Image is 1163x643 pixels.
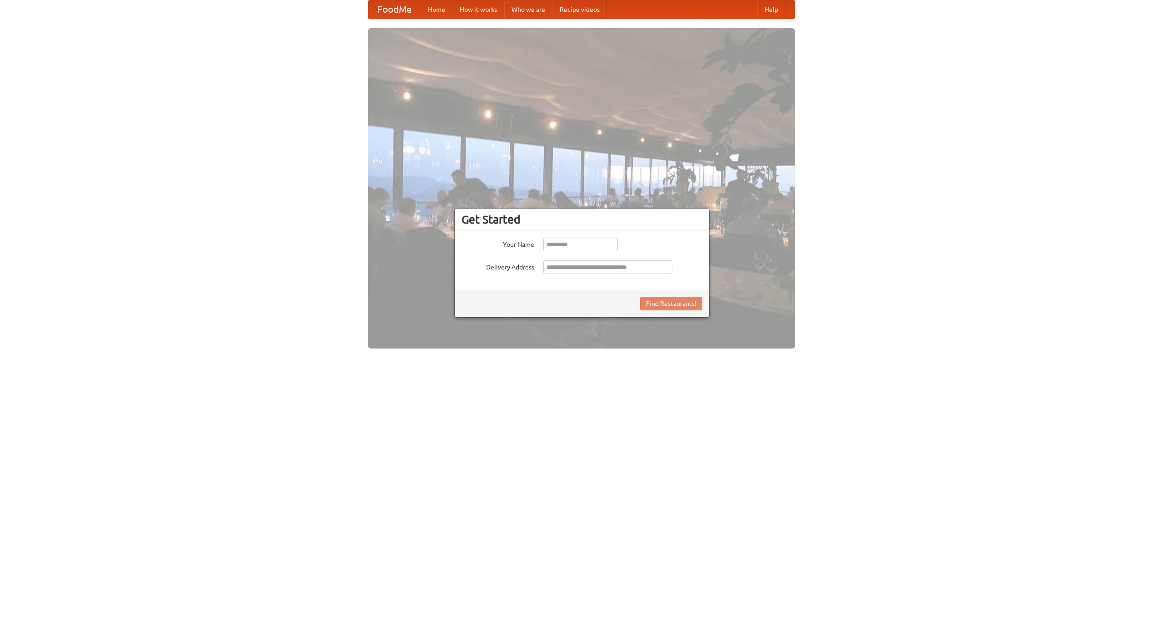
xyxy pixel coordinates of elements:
button: Find Restaurants! [640,297,702,310]
h3: Get Started [462,213,702,226]
a: How it works [452,0,504,19]
a: Home [421,0,452,19]
a: FoodMe [368,0,421,19]
label: Your Name [462,238,534,249]
a: Help [757,0,785,19]
a: Who we are [504,0,552,19]
a: Recipe videos [552,0,607,19]
label: Delivery Address [462,260,534,272]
